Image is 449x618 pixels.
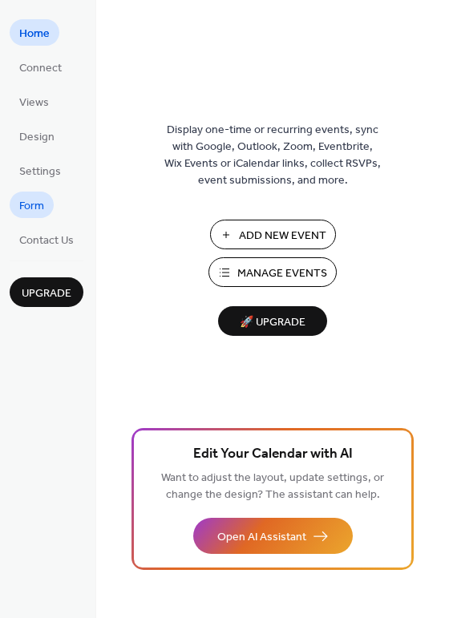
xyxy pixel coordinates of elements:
a: Views [10,88,59,115]
span: Design [19,129,55,146]
span: Form [19,198,44,215]
button: Upgrade [10,277,83,307]
a: Home [10,19,59,46]
span: Open AI Assistant [217,529,306,546]
span: Upgrade [22,285,71,302]
button: Add New Event [210,220,336,249]
a: Form [10,192,54,218]
a: Settings [10,157,71,184]
button: 🚀 Upgrade [218,306,327,336]
a: Connect [10,54,71,80]
span: Connect [19,60,62,77]
span: 🚀 Upgrade [228,312,318,333]
span: Home [19,26,50,42]
button: Manage Events [208,257,337,287]
span: Add New Event [239,228,326,244]
span: Edit Your Calendar with AI [193,443,353,466]
span: Contact Us [19,232,74,249]
a: Design [10,123,64,149]
span: Want to adjust the layout, update settings, or change the design? The assistant can help. [161,467,384,506]
span: Views [19,95,49,111]
span: Display one-time or recurring events, sync with Google, Outlook, Zoom, Eventbrite, Wix Events or ... [164,122,381,189]
a: Contact Us [10,226,83,252]
span: Manage Events [237,265,327,282]
span: Settings [19,164,61,180]
button: Open AI Assistant [193,518,353,554]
